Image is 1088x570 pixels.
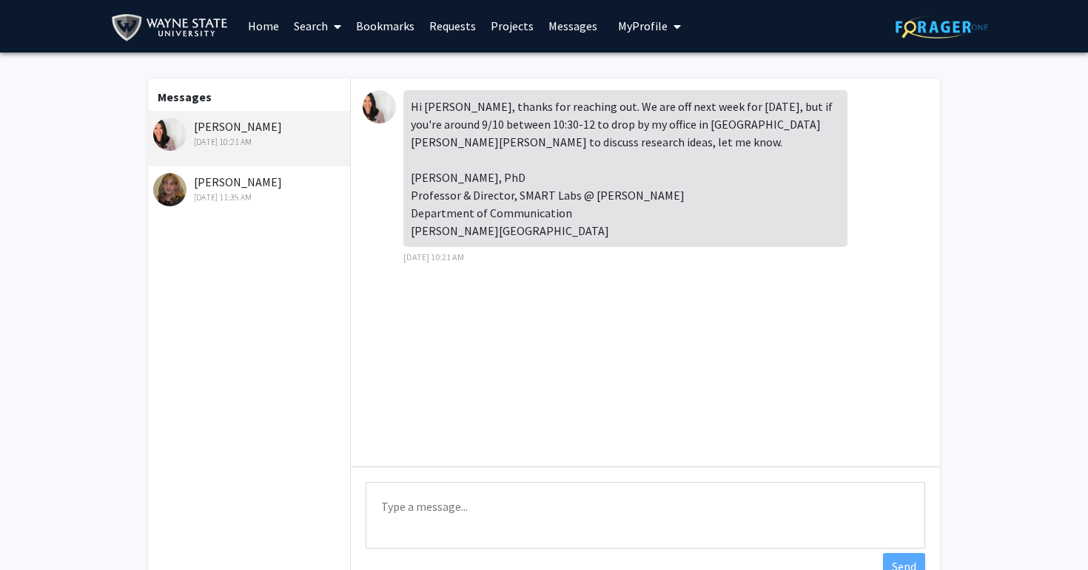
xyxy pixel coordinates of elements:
div: [DATE] 10:21 AM [153,135,346,149]
span: [DATE] 10:21 AM [403,251,464,262]
textarea: Message [366,482,925,549]
img: ForagerOne Logo [896,16,988,38]
iframe: Chat [11,503,63,559]
div: [DATE] 11:35 AM [153,191,346,204]
img: Stephanie Tong [153,118,187,151]
div: [PERSON_NAME] [153,173,346,204]
img: Stephanie Tong [363,90,396,123]
span: My Profile [618,18,668,33]
div: [PERSON_NAME] [153,118,346,149]
img: Wayne State University Logo [111,11,235,44]
b: Messages [158,89,212,104]
img: Lara Jones [153,173,187,206]
div: Hi [PERSON_NAME], thanks for reaching out. We are off next week for [DATE], but if you're around ... [403,90,847,247]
